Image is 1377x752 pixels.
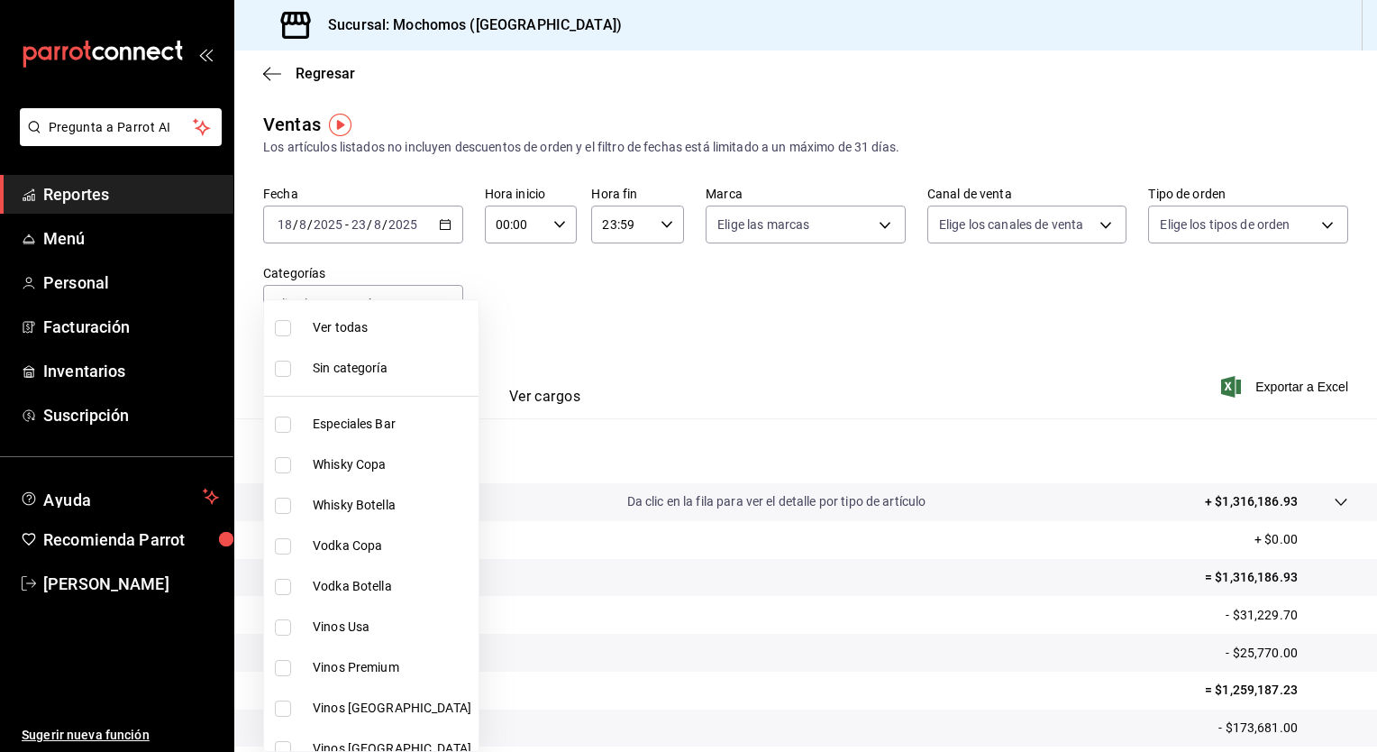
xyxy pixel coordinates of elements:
span: Vodka Copa [313,536,471,555]
span: Vodka Botella [313,577,471,596]
span: Whisky Botella [313,496,471,515]
span: Especiales Bar [313,415,471,434]
span: Vinos Premium [313,658,471,677]
span: Whisky Copa [313,455,471,474]
span: Vinos Usa [313,618,471,637]
span: Ver todas [313,318,471,337]
span: Sin categoría [313,359,471,378]
img: Tooltip marker [329,114,351,136]
span: Vinos [GEOGRAPHIC_DATA] [313,699,471,718]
